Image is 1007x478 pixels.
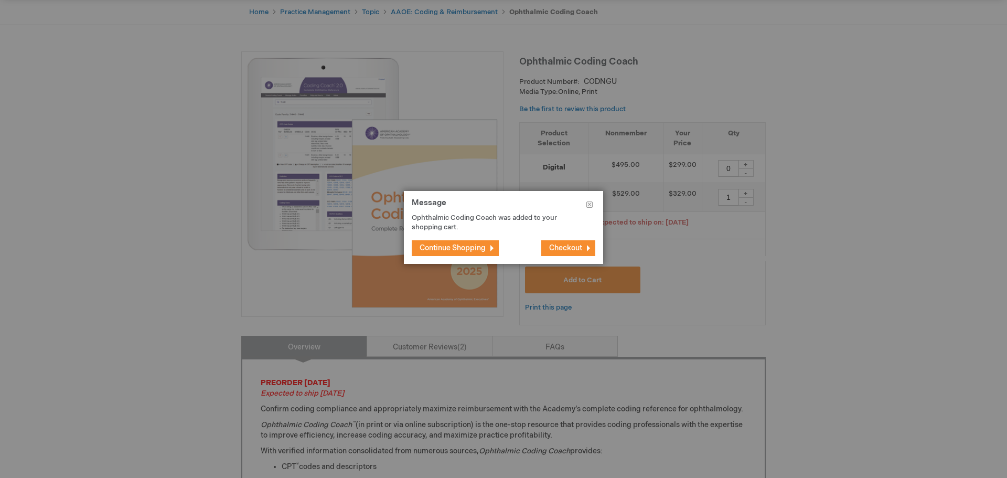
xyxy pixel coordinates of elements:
button: Continue Shopping [412,240,499,256]
p: Ophthalmic Coding Coach was added to your shopping cart. [412,213,580,232]
span: Checkout [549,243,582,252]
span: Continue Shopping [420,243,486,252]
button: Checkout [541,240,595,256]
h1: Message [412,199,595,213]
